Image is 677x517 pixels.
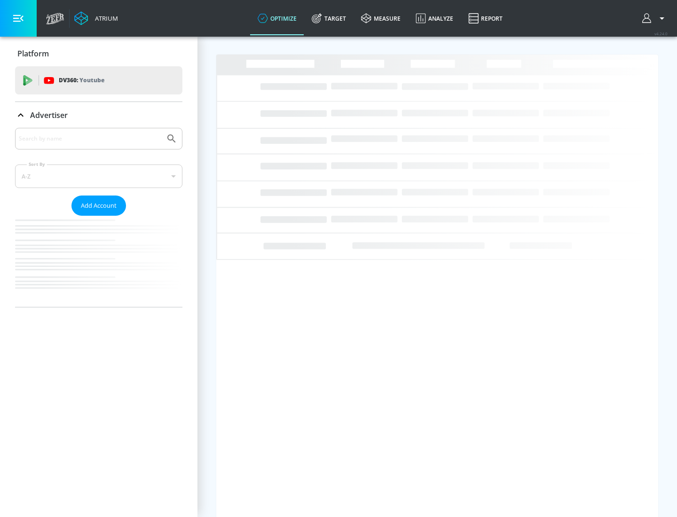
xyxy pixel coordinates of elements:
[15,216,182,307] nav: list of Advertiser
[71,196,126,216] button: Add Account
[19,133,161,145] input: Search by name
[408,1,461,35] a: Analyze
[17,48,49,59] p: Platform
[354,1,408,35] a: measure
[91,14,118,23] div: Atrium
[250,1,304,35] a: optimize
[15,102,182,128] div: Advertiser
[74,11,118,25] a: Atrium
[654,31,668,36] span: v 4.24.0
[59,75,104,86] p: DV360:
[27,161,47,167] label: Sort By
[15,66,182,94] div: DV360: Youtube
[15,40,182,67] div: Platform
[304,1,354,35] a: Target
[81,200,117,211] span: Add Account
[30,110,68,120] p: Advertiser
[15,164,182,188] div: A-Z
[15,128,182,307] div: Advertiser
[461,1,510,35] a: Report
[79,75,104,85] p: Youtube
